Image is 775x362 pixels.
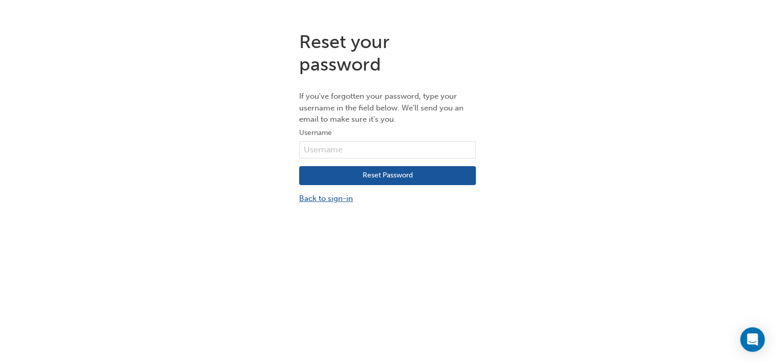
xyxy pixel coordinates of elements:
input: Username [299,141,476,159]
button: Reset Password [299,166,476,186]
div: Open Intercom Messenger [740,327,765,352]
label: Username [299,127,476,139]
p: If you've forgotten your password, type your username in the field below. We'll send you an email... [299,90,476,125]
a: Back to sign-in [299,193,476,205]
h1: Reset your password [299,31,476,75]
